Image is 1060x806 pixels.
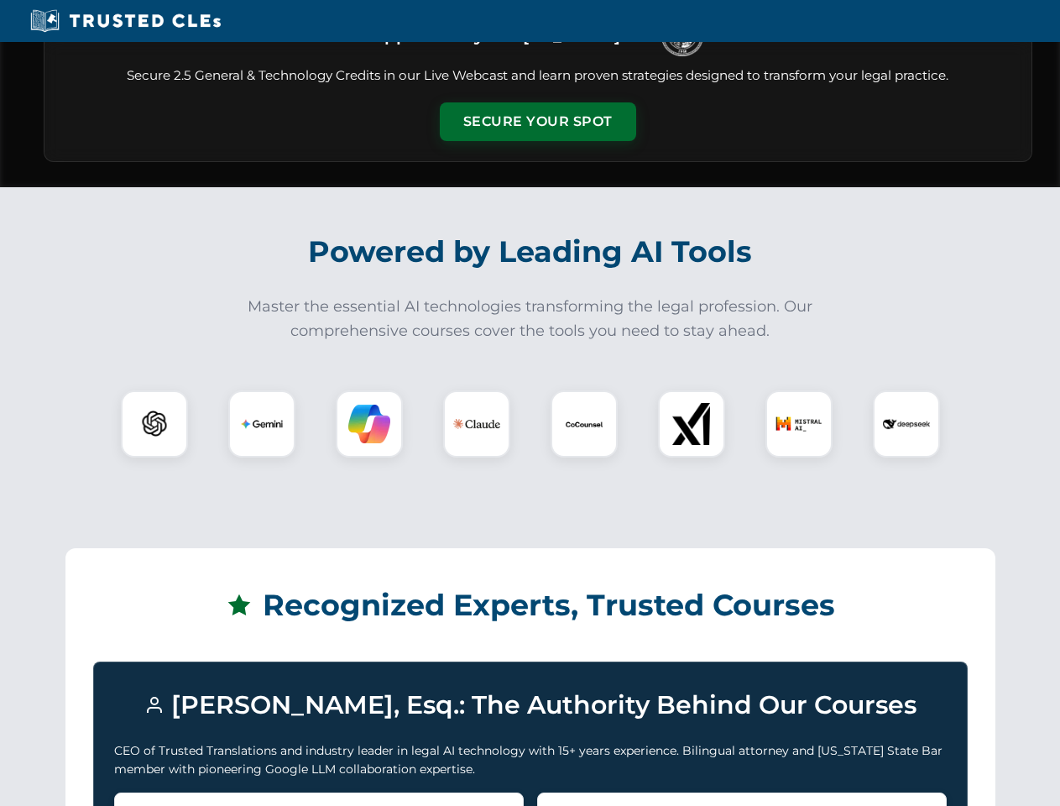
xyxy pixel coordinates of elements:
[114,741,947,779] p: CEO of Trusted Translations and industry leader in legal AI technology with 15+ years experience....
[25,8,226,34] img: Trusted CLEs
[130,400,179,448] img: ChatGPT Logo
[658,390,725,458] div: xAI
[551,390,618,458] div: CoCounsel
[114,683,947,728] h3: [PERSON_NAME], Esq.: The Authority Behind Our Courses
[453,400,500,447] img: Claude Logo
[228,390,295,458] div: Gemini
[121,390,188,458] div: ChatGPT
[241,403,283,445] img: Gemini Logo
[765,390,833,458] div: Mistral AI
[237,295,824,343] p: Master the essential AI technologies transforming the legal profession. Our comprehensive courses...
[873,390,940,458] div: DeepSeek
[93,576,968,635] h2: Recognized Experts, Trusted Courses
[443,390,510,458] div: Claude
[775,400,822,447] img: Mistral AI Logo
[65,222,995,281] h2: Powered by Leading AI Tools
[883,400,930,447] img: DeepSeek Logo
[671,403,713,445] img: xAI Logo
[440,102,636,141] button: Secure Your Spot
[348,403,390,445] img: Copilot Logo
[563,403,605,445] img: CoCounsel Logo
[336,390,403,458] div: Copilot
[65,66,1011,86] p: Secure 2.5 General & Technology Credits in our Live Webcast and learn proven strategies designed ...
